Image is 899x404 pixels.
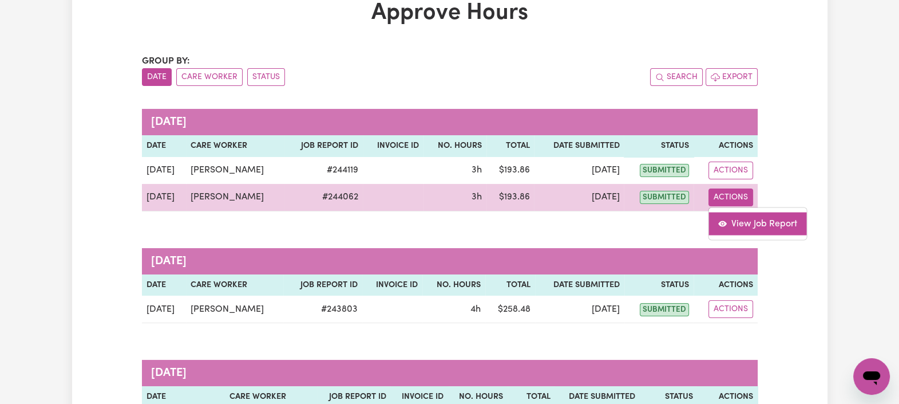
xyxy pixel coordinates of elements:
[708,212,806,235] a: View job report 244062
[284,184,363,211] td: # 244062
[142,157,186,184] td: [DATE]
[708,300,753,318] button: Actions
[853,358,890,395] iframe: Button to launch messaging window
[694,135,758,157] th: Actions
[694,274,757,296] th: Actions
[142,360,758,386] caption: [DATE]
[650,68,703,86] button: Search
[142,296,186,323] td: [DATE]
[142,57,190,66] span: Group by:
[535,296,624,323] td: [DATE]
[142,184,186,211] td: [DATE]
[186,157,284,184] td: [PERSON_NAME]
[486,184,534,211] td: $ 193.86
[142,248,758,274] caption: [DATE]
[640,191,689,204] span: submitted
[640,164,689,177] span: submitted
[283,296,362,323] td: # 243803
[363,135,423,157] th: Invoice ID
[534,135,624,157] th: Date Submitted
[142,274,186,296] th: Date
[284,157,363,184] td: # 244119
[176,68,243,86] button: sort invoices by care worker
[186,135,284,157] th: Care worker
[486,157,534,184] td: $ 193.86
[186,184,284,211] td: [PERSON_NAME]
[362,274,422,296] th: Invoice ID
[624,274,694,296] th: Status
[142,109,758,135] caption: [DATE]
[422,274,485,296] th: No. Hours
[472,193,482,202] span: 3 hours
[470,305,481,314] span: 4 hours
[708,207,807,240] div: Actions
[284,135,363,157] th: Job Report ID
[706,68,758,86] button: Export
[186,274,284,296] th: Care worker
[142,68,172,86] button: sort invoices by date
[485,296,535,323] td: $ 258.48
[247,68,285,86] button: sort invoices by paid status
[624,135,693,157] th: Status
[486,135,534,157] th: Total
[708,162,753,179] button: Actions
[186,296,284,323] td: [PERSON_NAME]
[283,274,362,296] th: Job Report ID
[708,189,753,206] button: Actions
[485,274,535,296] th: Total
[534,157,624,184] td: [DATE]
[534,184,624,211] td: [DATE]
[472,166,482,175] span: 3 hours
[142,135,186,157] th: Date
[423,135,487,157] th: No. Hours
[640,303,689,316] span: submitted
[535,274,624,296] th: Date Submitted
